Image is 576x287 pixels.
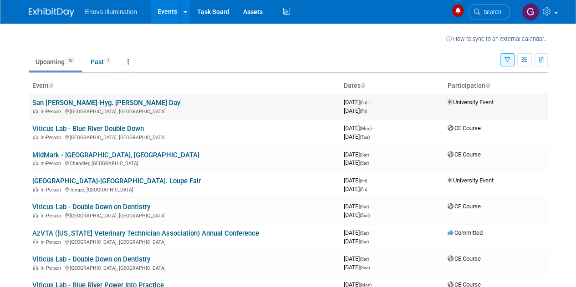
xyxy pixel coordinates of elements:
span: [DATE] [344,133,370,140]
th: Participation [444,78,548,94]
span: (Sat) [360,257,369,262]
span: (Sun) [360,265,370,270]
img: In-Person Event [33,213,38,217]
span: [DATE] [344,229,372,236]
span: [DATE] [344,107,367,114]
span: CE Course [448,125,481,131]
span: 7 [104,57,112,64]
img: In-Person Event [33,187,38,191]
span: CE Course [448,151,481,158]
a: San [PERSON_NAME]-Hyg. [PERSON_NAME] Day [32,99,180,107]
span: [DATE] [344,151,372,158]
img: In-Person Event [33,265,38,270]
div: [GEOGRAPHIC_DATA], [GEOGRAPHIC_DATA] [32,133,336,141]
span: 10 [65,57,75,64]
span: University Event [448,177,494,184]
div: Chandler, [GEOGRAPHIC_DATA] [32,159,336,166]
span: - [370,255,372,262]
img: ExhibitDay [29,8,74,17]
span: - [368,99,370,106]
span: In-Person [41,161,64,166]
span: Committed [448,229,483,236]
a: Viticus Lab - Blue River Double Down [32,125,144,133]
img: In-Person Event [33,239,38,244]
span: (Tue) [360,135,370,140]
span: [DATE] [344,159,369,166]
a: [GEOGRAPHIC_DATA]-[GEOGRAPHIC_DATA]. Loupe Fair [32,177,201,185]
img: In-Person Event [33,161,38,165]
a: Past7 [84,53,119,70]
span: - [370,151,372,158]
span: [DATE] [344,186,367,192]
span: - [370,229,372,236]
th: Event [29,78,340,94]
span: In-Person [41,109,64,115]
a: How to sync to an external calendar... [446,35,548,42]
a: Sort by Participation Type [485,82,490,89]
span: (Fri) [360,100,367,105]
span: Enova Illumination [85,8,137,15]
span: Search [480,9,501,15]
span: (Sat) [360,231,369,236]
span: In-Person [41,213,64,219]
a: MidMark - [GEOGRAPHIC_DATA], [GEOGRAPHIC_DATA] [32,151,199,159]
img: Garrett Alcaraz [522,3,539,20]
a: Sort by Start Date [361,82,365,89]
div: [GEOGRAPHIC_DATA], [GEOGRAPHIC_DATA] [32,107,336,115]
span: (Fri) [360,178,367,183]
th: Dates [340,78,444,94]
span: (Fri) [360,187,367,192]
span: In-Person [41,265,64,271]
img: In-Person Event [33,135,38,139]
span: - [373,125,374,131]
span: - [370,203,372,210]
a: Upcoming10 [29,53,82,70]
span: - [368,177,370,184]
div: Tempe, [GEOGRAPHIC_DATA] [32,186,336,193]
a: AzVTA ([US_STATE] Veterinary Technician Association) Annual Conference [32,229,259,237]
span: [DATE] [344,99,370,106]
span: University Event [448,99,494,106]
span: [DATE] [344,238,369,245]
span: (Sat) [360,161,369,166]
span: [DATE] [344,255,372,262]
span: (Sat) [360,204,369,209]
span: (Sun) [360,213,370,218]
a: Sort by Event Name [49,82,53,89]
span: [DATE] [344,264,370,271]
img: In-Person Event [33,109,38,113]
span: (Fri) [360,109,367,114]
div: [GEOGRAPHIC_DATA], [GEOGRAPHIC_DATA] [32,264,336,271]
span: In-Person [41,135,64,141]
span: [DATE] [344,177,370,184]
span: (Sat) [360,239,369,244]
a: Search [468,4,510,20]
div: [GEOGRAPHIC_DATA], [GEOGRAPHIC_DATA] [32,211,336,219]
a: Viticus Lab - Double Down on Dentistry [32,203,150,211]
span: (Sat) [360,152,369,157]
span: (Mon) [360,126,372,131]
span: In-Person [41,239,64,245]
span: In-Person [41,187,64,193]
div: [GEOGRAPHIC_DATA], [GEOGRAPHIC_DATA] [32,238,336,245]
span: [DATE] [344,203,372,210]
span: [DATE] [344,125,374,131]
span: CE Course [448,203,481,210]
a: Viticus Lab - Double Down on Dentistry [32,255,150,263]
span: CE Course [448,255,481,262]
span: [DATE] [344,211,370,218]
